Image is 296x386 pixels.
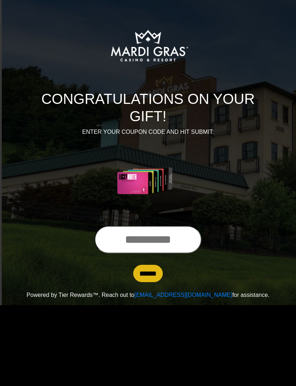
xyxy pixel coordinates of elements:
h1: CONGRATULATIONS ON YOUR GIFT! [23,90,273,125]
p: ENTER YOUR COUPON CODE AND HIT SUBMIT: [23,128,273,136]
img: Center Image [100,145,196,217]
span: Powered by Tier Rewards™. Reach out to for assistance. [26,292,269,298]
img: Logo [84,9,212,82]
a: [EMAIL_ADDRESS][DOMAIN_NAME] [134,292,232,298]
